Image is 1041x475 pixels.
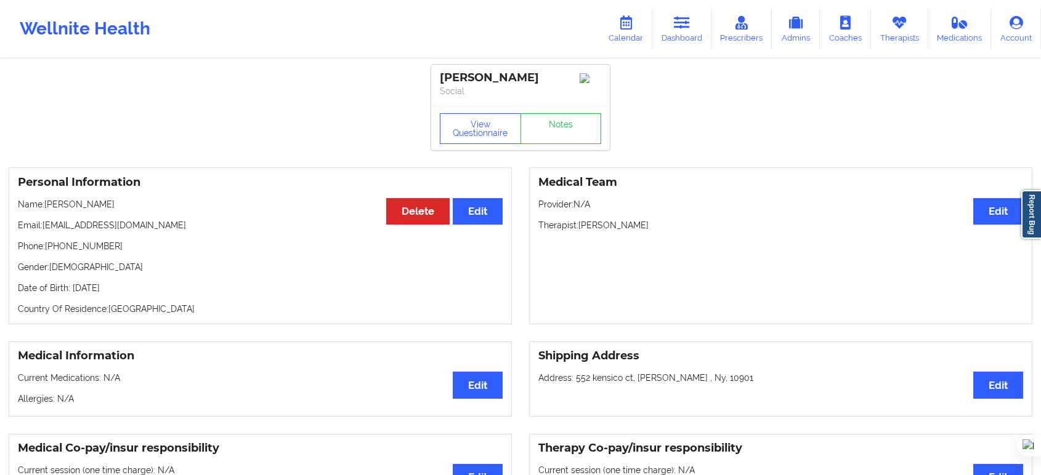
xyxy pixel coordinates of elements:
[453,198,503,225] button: Edit
[453,372,503,398] button: Edit
[18,393,503,405] p: Allergies: N/A
[772,9,820,49] a: Admins
[18,372,503,384] p: Current Medications: N/A
[538,349,1023,363] h3: Shipping Address
[871,9,928,49] a: Therapists
[18,175,503,190] h3: Personal Information
[18,303,503,315] p: Country Of Residence: [GEOGRAPHIC_DATA]
[711,9,772,49] a: Prescribers
[973,372,1023,398] button: Edit
[973,198,1023,225] button: Edit
[440,113,521,144] button: View Questionnaire
[18,282,503,294] p: Date of Birth: [DATE]
[18,240,503,252] p: Phone: [PHONE_NUMBER]
[386,198,450,225] button: Delete
[520,113,602,144] a: Notes
[820,9,871,49] a: Coaches
[1021,190,1041,239] a: Report Bug
[538,441,1023,455] h3: Therapy Co-pay/insur responsibility
[538,219,1023,231] p: Therapist: [PERSON_NAME]
[440,85,601,97] p: Social
[928,9,992,49] a: Medications
[18,261,503,273] p: Gender: [DEMOGRAPHIC_DATA]
[18,349,503,363] h3: Medical Information
[538,175,1023,190] h3: Medical Team
[18,441,503,455] h3: Medical Co-pay/insur responsibility
[440,71,601,85] div: [PERSON_NAME]
[18,198,503,210] p: Name: [PERSON_NAME]
[652,9,711,49] a: Dashboard
[538,198,1023,210] p: Provider: N/A
[18,219,503,231] p: Email: [EMAIL_ADDRESS][DOMAIN_NAME]
[599,9,652,49] a: Calendar
[580,73,601,83] img: Image%2Fplaceholer-image.png
[991,9,1041,49] a: Account
[538,372,1023,384] p: Address: 552 kensico ct, [PERSON_NAME] , Ny, 10901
